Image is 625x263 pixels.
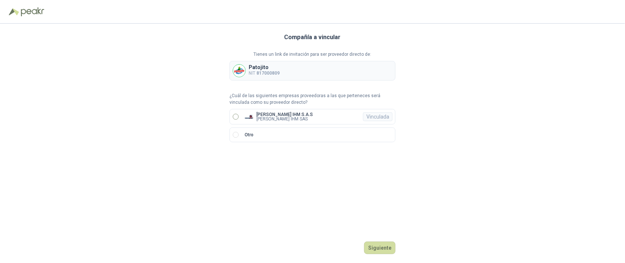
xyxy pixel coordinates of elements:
[21,7,44,16] img: Peakr
[256,71,280,76] b: 817000809
[229,92,396,106] p: ¿Cuál de las siguientes empresas proveedoras a las que perteneces será vinculada como su proveedo...
[245,112,253,121] img: Company Logo
[256,117,313,121] p: [PERSON_NAME] IHM SAS
[245,131,253,139] p: Otro
[229,51,396,58] p: Tienes un link de invitación para ser proveedor directo de:
[233,65,245,77] img: Company Logo
[284,33,341,42] h3: Compañía a vincular
[256,112,313,117] p: [PERSON_NAME] IHM S.A.S
[364,242,396,254] button: Siguiente
[363,112,393,121] div: Vinculada
[9,8,19,16] img: Logo
[249,65,280,70] p: Patojito
[249,70,280,77] p: NIT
